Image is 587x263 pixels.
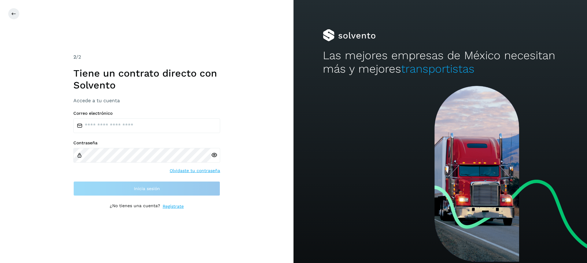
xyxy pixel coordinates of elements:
label: Correo electrónico [73,111,220,116]
a: Regístrate [163,203,184,210]
label: Contraseña [73,140,220,146]
span: 2 [73,54,76,60]
button: Inicia sesión [73,181,220,196]
a: Olvidaste tu contraseña [170,168,220,174]
span: Inicia sesión [134,186,160,191]
h3: Accede a tu cuenta [73,98,220,103]
h2: Las mejores empresas de México necesitan más y mejores [323,49,558,76]
span: transportistas [401,62,474,75]
h1: Tiene un contrato directo con Solvento [73,67,220,91]
p: ¿No tienes una cuenta? [110,203,160,210]
div: /2 [73,53,220,61]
